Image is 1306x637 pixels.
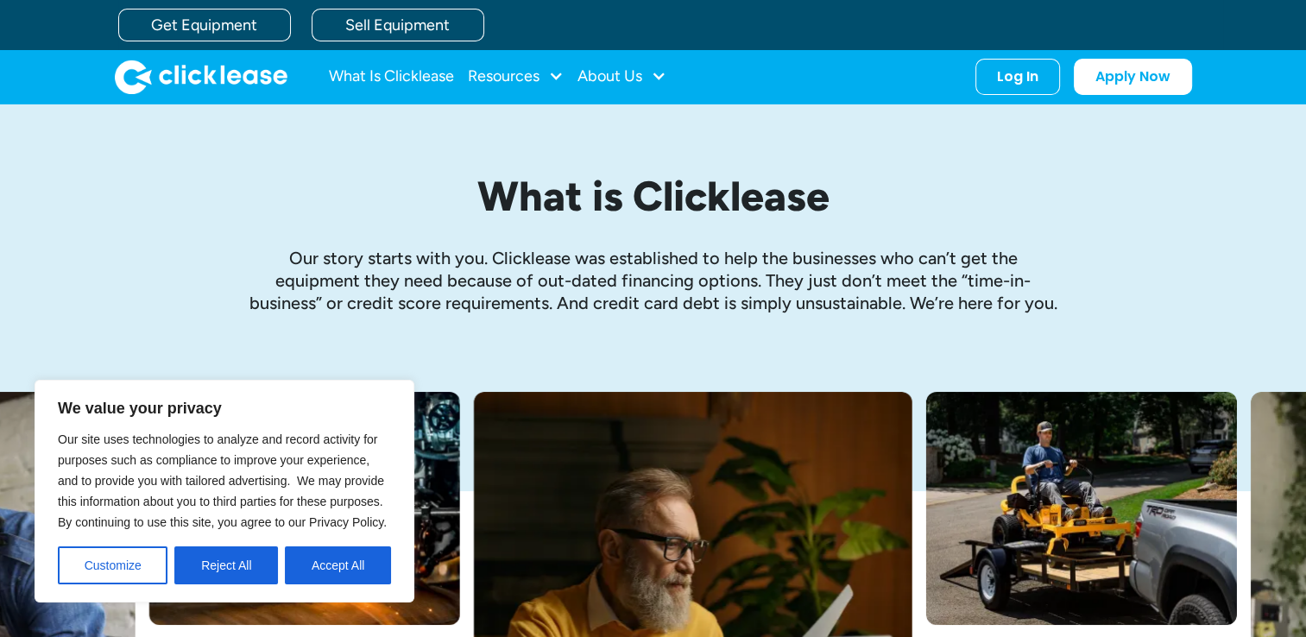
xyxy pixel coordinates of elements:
[997,68,1038,85] div: Log In
[285,546,391,584] button: Accept All
[248,173,1059,219] h1: What is Clicklease
[312,9,484,41] a: Sell Equipment
[926,392,1237,625] img: Man with hat and blue shirt driving a yellow lawn mower onto a trailer
[115,60,287,94] img: Clicklease logo
[248,247,1059,314] p: Our story starts with you. Clicklease was established to help the businesses who can’t get the eq...
[149,392,460,625] img: A welder in a large mask working on a large pipe
[58,546,167,584] button: Customize
[1074,59,1192,95] a: Apply Now
[58,432,387,529] span: Our site uses technologies to analyze and record activity for purposes such as compliance to impr...
[329,60,454,94] a: What Is Clicklease
[58,398,391,419] p: We value your privacy
[118,9,291,41] a: Get Equipment
[115,60,287,94] a: home
[468,60,564,94] div: Resources
[577,60,666,94] div: About Us
[174,546,278,584] button: Reject All
[35,380,414,602] div: We value your privacy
